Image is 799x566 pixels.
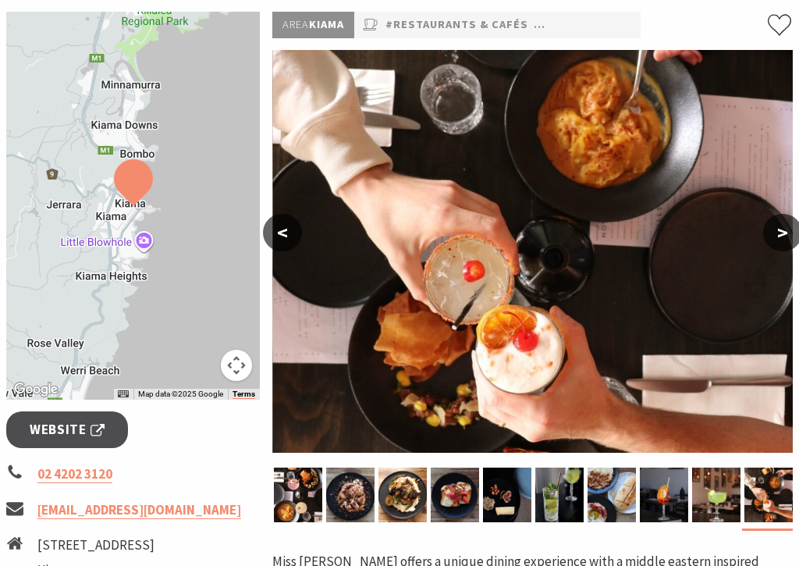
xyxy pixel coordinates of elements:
a: 02 4202 3120 [37,465,112,483]
a: Terms (opens in new tab) [233,390,255,399]
a: #Restaurants & Cafés [385,16,528,34]
span: Website [30,419,105,440]
img: Google [10,379,62,400]
a: #Bars, Pubs & Clubs [534,16,663,34]
span: Map data ©2025 Google [138,390,223,398]
p: Kiama [272,12,354,38]
a: Click to see this area on Google Maps [10,379,62,400]
button: Map camera controls [221,350,252,381]
li: [STREET_ADDRESS] [37,535,189,556]
button: < [263,214,302,251]
span: Area [282,17,309,31]
a: [EMAIL_ADDRESS][DOMAIN_NAME] [37,501,241,519]
a: Website [6,411,128,448]
button: Keyboard shortcuts [118,389,129,400]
